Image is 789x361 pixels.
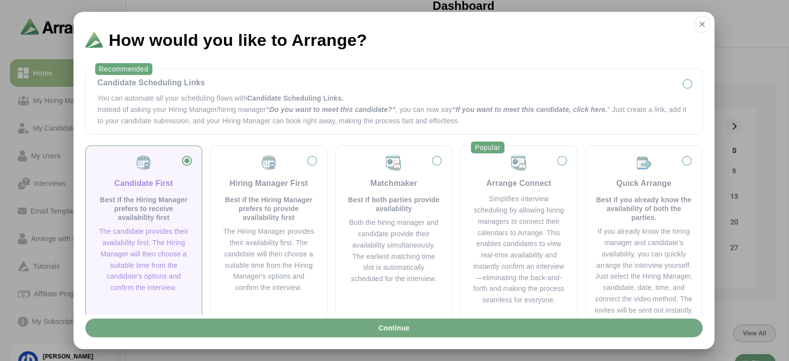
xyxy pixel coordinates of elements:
p: Best if you already know the availability of both the parties. [594,195,694,222]
div: If you already know the hiring manager and candidate’s availability, you can quickly arrange the ... [594,226,694,316]
img: Candidate First [135,154,152,172]
span: Continue [378,319,409,337]
img: Quick Arrange [635,154,653,172]
img: Logo [85,32,103,48]
p: Best if the Hiring Manager prefers to provide availability first [222,195,315,222]
span: Candidate Scheduling Links. [247,94,343,102]
img: Matchmaker [385,154,402,172]
p: Best if both parties provide availability [348,195,440,213]
div: The candidate provides their availability first. The Hiring Manager will then choose a suitable t... [98,226,190,293]
div: Both the hiring manager and candidate provide their availability simultaneously. The earliest mat... [348,217,440,285]
div: Hiring Manager First [230,178,308,189]
p: Instead of asking your Hiring Manager/hiring manager , you can now say ” Just create a link, add ... [98,104,690,127]
img: Client First [260,154,278,172]
div: Simplifies interview scheduling by allowing hiring managers to connect their calendars to Arrange... [472,193,565,306]
p: Best if the Hiring Manager prefers to receive availability first [98,195,190,222]
p: You can automate all your scheduling flows with [98,93,690,104]
button: Continue [85,319,703,337]
div: The Hiring Manager provides their availability first. The candidate will then choose a suitable t... [222,226,315,293]
span: “Do you want to meet this candidate?” [266,106,395,113]
img: Matchmaker [510,154,528,172]
div: Matchmaker [370,178,417,189]
div: Arrange Connect [486,178,551,189]
div: Candidate Scheduling Links [98,77,690,89]
div: Popular [471,142,504,153]
div: Recommended [95,63,152,75]
span: How would you like to Arrange? [109,32,367,48]
div: Quick Arrange [616,178,672,189]
span: “If you want to meet this candidate, click here. [452,106,608,113]
div: Candidate First [114,178,173,189]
